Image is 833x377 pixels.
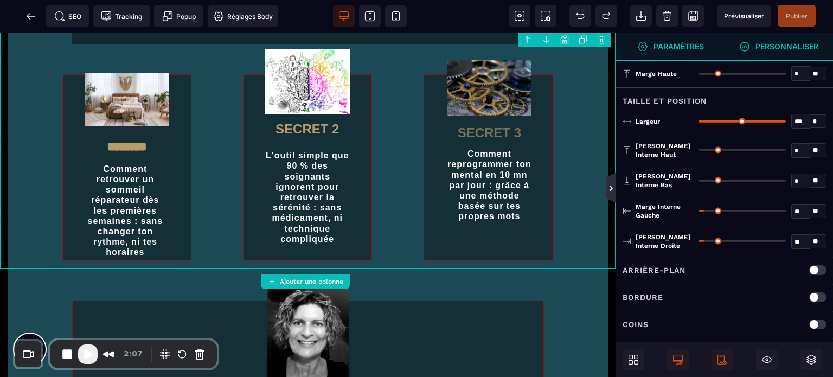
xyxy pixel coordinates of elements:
[535,5,556,27] span: Capture d'écran
[265,115,350,214] text: L'outil simple que 90 % des soignants ignorent pour retrouver la sérénité : sans médicament, ni t...
[623,318,649,331] p: Coins
[101,11,142,22] span: Tracking
[636,117,660,126] span: Largeur
[359,5,381,27] span: Voir tablette
[162,11,196,22] span: Popup
[85,129,169,228] text: Comment retrouver un sommeil réparateur dès les premières semaines : sans changer ton rythme, ni ...
[636,69,677,78] span: Marge haute
[800,349,822,370] span: Ouvrir les calques
[682,5,704,27] span: Enregistrer
[280,278,343,285] strong: Ajouter une colonne
[636,202,693,220] span: Marge interne gauche
[447,22,531,86] img: 6d162a9b9729d2ee79e16af0b491a9b8_laura-ockel-UQ2Fw_9oApU-unsplash.jpg
[208,5,278,27] span: Favicon
[616,172,627,205] span: Afficher les vues
[595,5,617,27] span: Rétablir
[509,5,530,27] span: Voir les composants
[636,233,693,250] span: [PERSON_NAME] interne droite
[623,349,644,370] span: Ouvrir les blocs
[656,5,678,27] span: Nettoyage
[756,349,778,370] span: Masquer le bloc
[265,84,350,110] h2: SECRET 2
[46,5,89,27] span: Métadata SEO
[717,5,771,27] span: Aperçu
[447,113,531,191] text: Comment reprogrammer ton mental en 10 mn par jour : grâce à une méthode basée sur tes propres mots
[623,264,685,277] p: Arrière-plan
[54,11,81,22] span: SEO
[267,252,349,354] img: f6d3d0907aef633facf9c4b236ade1eb_photo_Peg.jpg
[653,42,704,50] strong: Paramètres
[385,5,407,27] span: Voir mobile
[712,349,733,370] span: Afficher le mobile
[755,42,818,50] strong: Personnaliser
[636,142,693,159] span: [PERSON_NAME] interne haut
[20,5,42,27] span: Retour
[636,172,693,189] span: [PERSON_NAME] interne bas
[154,5,203,27] span: Créer une alerte modale
[667,349,689,370] span: Afficher le desktop
[265,16,350,81] img: 969f48a4356dfefeaf3551c82c14fcd8_hypnose-integrative-paris.jpg
[569,5,591,27] span: Défaire
[616,87,833,107] div: Taille et position
[623,291,663,304] p: Bordure
[724,12,764,20] span: Prévisualiser
[630,5,652,27] span: Importer
[261,274,350,289] button: Ajouter une colonne
[447,87,531,113] h2: SECRET 3
[616,33,725,61] span: Ouvrir le gestionnaire de styles
[213,11,273,22] span: Réglages Body
[333,5,355,27] span: Voir bureau
[85,41,169,94] img: dc20de6a5cd0825db1fc6d61989e440e_Capture_d%E2%80%99e%CC%81cran_2024-04-11_180029.jpg
[778,5,816,27] span: Enregistrer le contenu
[725,33,833,61] span: Ouvrir le gestionnaire de styles
[93,5,150,27] span: Code de suivi
[786,12,808,20] span: Publier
